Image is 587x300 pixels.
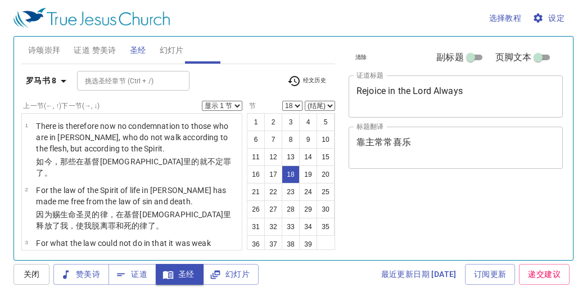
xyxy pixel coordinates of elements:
span: 1 [25,122,28,128]
p: 如今 [36,156,238,178]
wg2222: 圣灵 [36,210,231,230]
span: 递交建议 [528,267,561,281]
button: 选择教程 [485,8,526,29]
span: 订阅更新 [474,267,507,281]
button: 32 [264,218,282,236]
button: 设定 [530,8,569,29]
button: 31 [247,218,265,236]
button: 幻灯片 [203,264,259,285]
a: 最近更新日期 [DATE] [377,264,461,285]
span: 2 [25,186,28,192]
button: 33 [282,218,300,236]
span: 诗颂崇拜 [28,43,61,57]
button: 30 [317,200,335,218]
wg1063: 赐生命 [36,210,231,230]
span: 证道 赞美诗 [74,43,116,57]
button: 22 [264,183,282,201]
wg3165: ，使我脱离 [68,221,164,230]
span: 幻灯片 [160,43,184,57]
a: 订阅更新 [465,264,516,285]
button: 24 [299,183,317,201]
span: 幻灯片 [212,267,250,281]
button: 9 [299,131,317,149]
p: For what the law could not do in that it was weak through the flesh, [DEMOGRAPHIC_DATA] did by se... [36,238,238,283]
button: 23 [282,183,300,201]
button: 赞美诗 [53,264,109,285]
button: 13 [282,148,300,166]
span: 经文历史 [287,74,326,88]
button: 4 [299,113,317,131]
textarea: 靠主常常喜乐 [356,137,555,158]
button: 29 [299,200,317,218]
button: 35 [317,218,335,236]
button: 12 [264,148,282,166]
button: 罗马书 8 [21,70,75,91]
img: True Jesus Church [13,8,170,28]
span: 设定 [535,11,565,25]
button: 10 [317,131,335,149]
span: 关闭 [22,267,40,281]
p: There is therefore now no condemnation to those who are in [PERSON_NAME], who do not walk accordi... [36,120,238,154]
input: Type Bible Reference [80,74,168,87]
button: 39 [299,235,317,253]
wg3568: ，那些在基督 [36,157,231,177]
button: 15 [317,148,335,166]
textarea: Rejoice in the Lord Always [356,86,555,107]
b: 罗马书 8 [26,74,57,88]
wg3551: 了。 [148,221,164,230]
button: 圣经 [156,264,204,285]
button: 证道 [109,264,156,285]
button: 36 [247,235,265,253]
button: 14 [299,148,317,166]
button: 1 [247,113,265,131]
p: For the law of the Spirit of life in [PERSON_NAME] has made me free from the law of sin and death. [36,185,238,207]
span: 3 [25,239,28,245]
wg5547: [DEMOGRAPHIC_DATA] [36,157,231,177]
label: 节 [247,102,256,109]
button: 21 [247,183,265,201]
button: 17 [264,165,282,183]
span: 赞美诗 [62,267,100,281]
button: 19 [299,165,317,183]
button: 2 [264,113,282,131]
button: 16 [247,165,265,183]
span: 证道 [118,267,147,281]
span: 清除 [355,52,367,62]
button: 26 [247,200,265,218]
button: 清除 [349,51,374,64]
span: 副标题 [436,51,463,64]
button: 7 [264,131,282,149]
button: 37 [264,235,282,253]
wg575: 罪 [108,221,164,230]
button: 经文历史 [281,73,333,89]
button: 27 [264,200,282,218]
wg2631: 了。 [36,168,52,177]
wg266: 和 [116,221,164,230]
a: 递交建议 [519,264,570,285]
button: 11 [247,148,265,166]
button: 8 [282,131,300,149]
button: 28 [282,200,300,218]
span: 最近更新日期 [DATE] [381,267,457,281]
span: 选择教程 [489,11,522,25]
wg1659: 我 [60,221,164,230]
p: 因为 [36,209,238,231]
button: 5 [317,113,335,131]
span: 页脚文本 [495,51,532,64]
wg2532: 死 [124,221,164,230]
button: 34 [299,218,317,236]
wg2288: 的律 [132,221,164,230]
button: 3 [282,113,300,131]
wg4151: 的律 [36,210,231,230]
span: 圣经 [165,267,195,281]
button: 38 [282,235,300,253]
button: 18 [282,165,300,183]
wg1722: 释放了 [36,221,163,230]
button: 25 [317,183,335,201]
span: 圣经 [130,43,146,57]
button: 6 [247,131,265,149]
button: 关闭 [13,264,49,285]
wg3551: ，在基督 [36,210,231,230]
label: 上一节 (←, ↑) 下一节 (→, ↓) [23,102,100,109]
iframe: from-child [344,181,521,271]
